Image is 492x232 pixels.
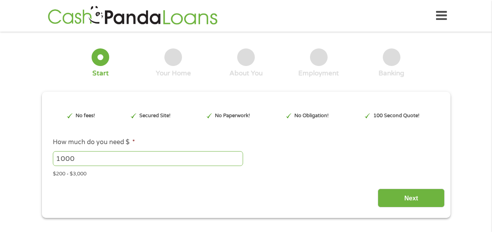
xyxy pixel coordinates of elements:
[76,112,95,120] p: No fees!
[139,112,171,120] p: Secured Site!
[229,69,263,78] div: About You
[378,69,404,78] div: Banking
[215,112,250,120] p: No Paperwork!
[45,5,220,27] img: GetLoanNow Logo
[92,69,109,78] div: Start
[294,112,329,120] p: No Obligation!
[156,69,191,78] div: Your Home
[298,69,339,78] div: Employment
[53,138,135,146] label: How much do you need $
[373,112,420,120] p: 100 Second Quote!
[53,168,439,178] div: $200 - $3,000
[378,189,445,208] input: Next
